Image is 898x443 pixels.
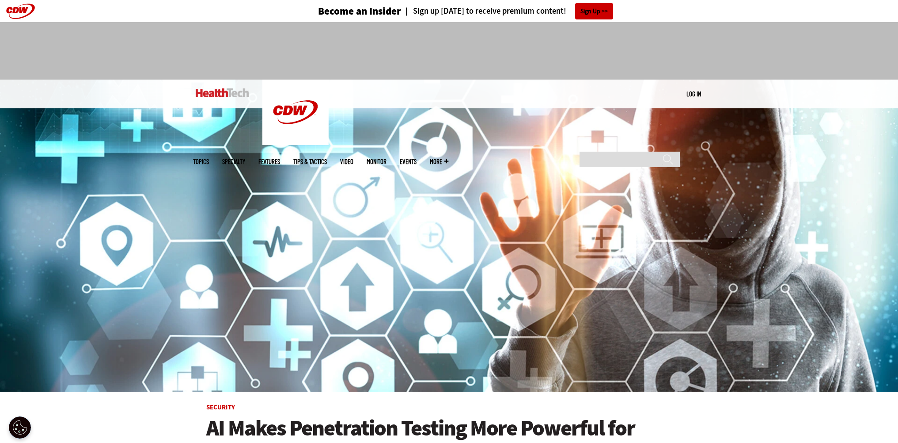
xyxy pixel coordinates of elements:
span: Specialty [222,158,245,165]
a: Security [206,403,235,412]
img: Home [196,88,249,97]
img: Home [262,80,329,145]
a: Video [340,158,353,165]
a: Tips & Tactics [293,158,327,165]
a: Events [400,158,417,165]
a: Sign Up [575,3,613,19]
a: Sign up [DATE] to receive premium content! [401,7,566,15]
span: Topics [193,158,209,165]
a: Features [258,158,280,165]
span: More [430,158,448,165]
div: Cookie Settings [9,416,31,439]
a: Become an Insider [285,6,401,16]
iframe: advertisement [288,31,610,71]
button: Open Preferences [9,416,31,439]
a: Log in [686,90,701,98]
div: User menu [686,89,701,99]
h3: Become an Insider [318,6,401,16]
a: MonITor [367,158,386,165]
a: CDW [262,138,329,147]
